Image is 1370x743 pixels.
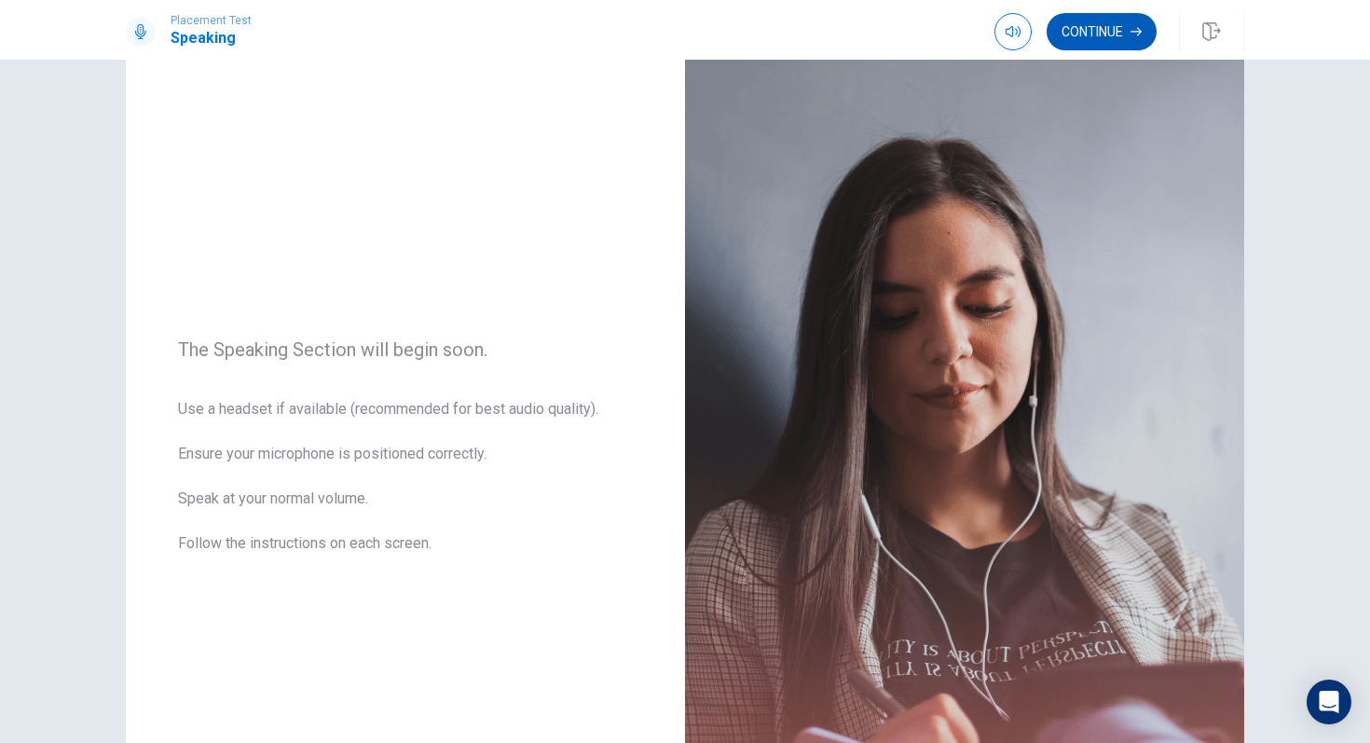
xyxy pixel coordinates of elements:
[178,398,633,577] span: Use a headset if available (recommended for best audio quality). Ensure your microphone is positi...
[1047,13,1157,50] button: Continue
[1307,680,1351,724] div: Open Intercom Messenger
[171,27,252,49] h1: Speaking
[171,14,252,27] span: Placement Test
[178,338,633,361] span: The Speaking Section will begin soon.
